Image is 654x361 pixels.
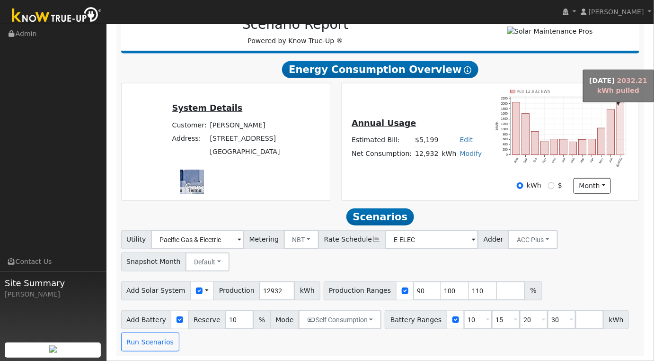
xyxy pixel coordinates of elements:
span: kWh [603,310,629,329]
img: Google [183,181,214,194]
span: Rate Schedule [318,230,386,249]
span: Utility [121,230,152,249]
text: 400 [503,143,508,146]
span: Energy Consumption Overview [282,61,478,78]
div: [PERSON_NAME] [5,289,101,299]
rect: onclick="" [617,103,624,155]
text: May [599,157,605,164]
span: [PERSON_NAME] [589,8,644,16]
input: Select a Rate Schedule [385,230,478,249]
img: Solar Maintenance Pros [507,27,593,36]
rect: onclick="" [560,139,567,155]
rect: onclick="" [513,102,520,155]
text: Feb [570,157,575,163]
h2: Scenario Report [131,17,460,33]
input: kWh [517,182,523,189]
td: [GEOGRAPHIC_DATA] [208,145,282,158]
text: 2000 [501,102,508,105]
td: Address: [170,132,208,145]
span: Production [213,281,260,300]
text: Apr [590,157,595,163]
a: Modify [460,150,482,157]
rect: onclick="" [579,140,586,155]
rect: onclick="" [598,128,605,155]
text: 600 [503,138,508,141]
text: 800 [503,133,508,136]
text: kWh [495,122,499,131]
text: Pull 12,932 kWh [517,89,550,94]
rect: onclick="" [541,141,548,155]
label: kWh [527,180,541,190]
span: Add Solar System [121,281,191,300]
a: Edit [460,136,473,144]
span: Snapshot Month [121,253,186,271]
td: Estimated Bill: [350,134,414,147]
td: [STREET_ADDRESS] [208,132,282,145]
input: Select a Utility [151,230,244,249]
span: % [525,281,542,300]
text: Jan [561,157,566,163]
text: Aug [513,157,519,164]
span: Production Ranges [324,281,397,300]
td: Customer: [170,118,208,132]
div: Powered by Know True-Up ® [126,17,465,46]
span: Mode [270,310,299,329]
img: retrieve [49,345,57,353]
button: month [574,178,611,194]
text: [DATE] [616,157,623,168]
text: 1200 [501,122,508,126]
button: ACC Plus [508,230,558,249]
rect: onclick="" [522,114,530,155]
text: 2200 [501,97,508,100]
td: Net Consumption: [350,147,414,161]
button: Default [186,253,230,271]
strong: [DATE] [590,77,615,84]
rect: onclick="" [588,139,596,155]
text: Dec [551,157,557,164]
text: Sep [523,157,529,164]
text: 1400 [501,117,508,121]
text: Oct [532,157,538,163]
text: Jun [609,157,614,163]
span: Site Summary [5,277,101,289]
text: Mar [580,157,585,164]
rect: onclick="" [531,132,539,155]
td: 12,932 [414,147,440,161]
u: System Details [172,103,243,113]
rect: onclick="" [569,142,577,155]
span: Reserve [188,310,226,329]
button: NBT [284,230,319,249]
td: $5,199 [414,134,440,147]
text: Nov [542,157,548,164]
a: Terms (opens in new tab) [188,188,201,193]
span: Add Battery [121,310,172,329]
span: 2032.21 kWh pulled [597,77,647,94]
i: Show Help [464,66,472,74]
text: 200 [503,148,508,152]
rect: onclick="" [607,109,615,155]
label: $ [558,180,562,190]
span: Metering [244,230,284,249]
span: kWh [294,281,320,300]
u: Annual Usage [352,118,416,128]
span: Scenarios [346,208,414,226]
button: Run Scenarios [121,333,179,352]
img: Know True-Up [7,5,106,27]
text: 1000 [501,127,508,131]
text: 0 [506,153,508,156]
input: $ [548,182,555,189]
rect: onclick="" [550,139,558,155]
td: [PERSON_NAME] [208,118,282,132]
span: Adder [478,230,509,249]
span: % [253,310,270,329]
td: kWh [440,147,458,161]
text: 1600 [501,112,508,116]
button: Self Consumption [299,310,381,329]
a: Open this area in Google Maps (opens a new window) [183,181,214,194]
text: 1800 [501,107,508,110]
span: Battery Ranges [385,310,447,329]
